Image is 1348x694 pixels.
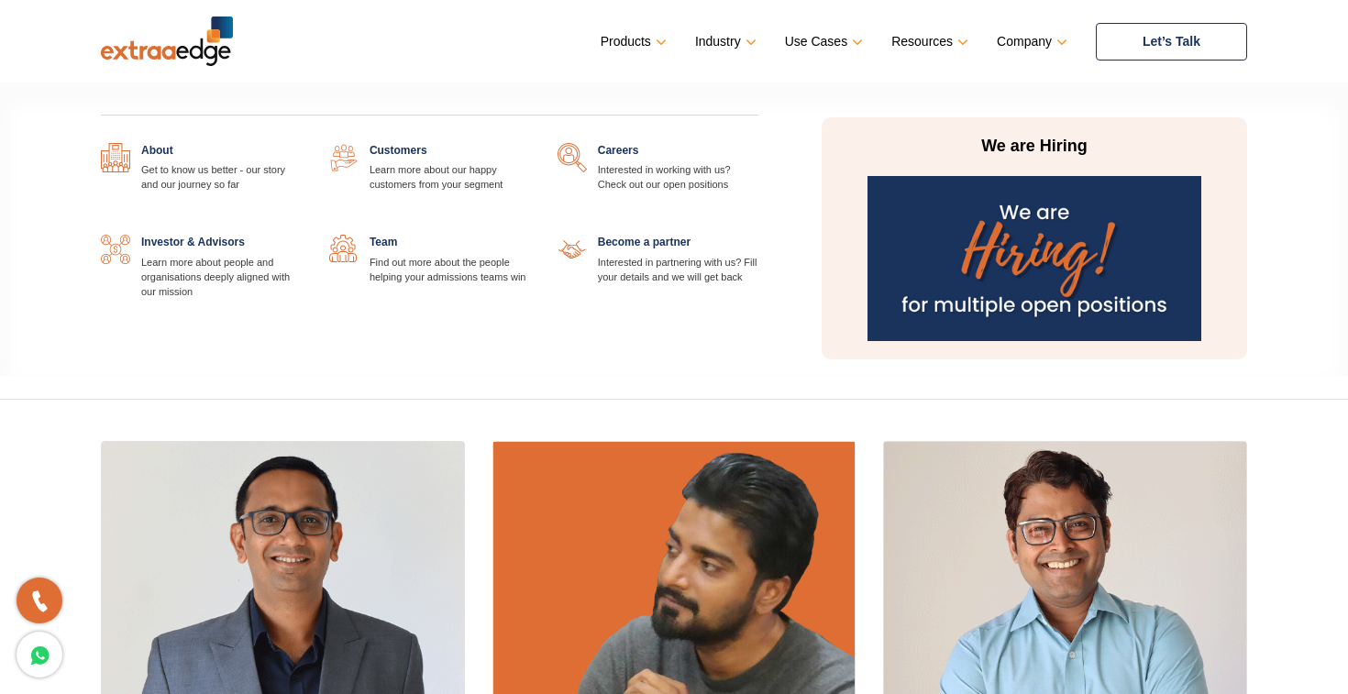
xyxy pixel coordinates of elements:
a: Let’s Talk [1096,23,1247,61]
a: Resources [891,28,965,55]
a: Industry [695,28,753,55]
a: Products [601,28,663,55]
a: Use Cases [785,28,859,55]
a: Company [997,28,1064,55]
p: We are Hiring [862,136,1207,158]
